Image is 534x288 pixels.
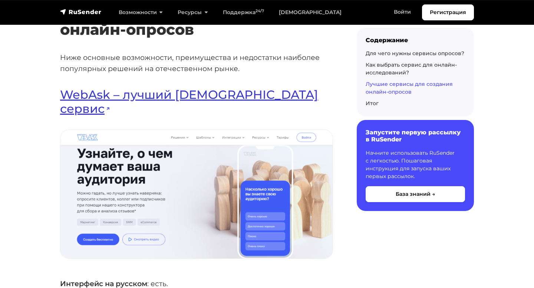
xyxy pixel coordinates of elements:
[366,129,465,143] h6: Запустите первую рассылку в RuSender
[271,5,349,20] a: [DEMOGRAPHIC_DATA]
[60,52,333,74] p: Ниже основные возможности, преимущества и недостатки наиболее популярных решений на отечественном...
[386,4,418,20] a: Войти
[60,87,318,116] a: WebAsk – лучший [DEMOGRAPHIC_DATA] сервис
[366,81,453,95] a: Лучшие сервисы для создания онлайн-опросов
[357,120,474,211] a: Запустите первую рассылку в RuSender Начните использовать RuSender с легкостью. Пошаговая инструк...
[111,5,170,20] a: Возможности
[366,61,457,76] a: Как выбрать сервис для онлайн-исследований?
[256,9,264,13] sup: 24/7
[60,8,102,16] img: RuSender
[60,279,147,288] strong: Интерфейс на русском
[366,186,465,202] button: База знаний →
[170,5,215,20] a: Ресурсы
[366,149,465,180] p: Начните использовать RuSender с легкостью. Пошаговая инструкция для запуска ваших первых рассылок.
[422,4,474,20] a: Регистрация
[60,130,333,259] img: Сервис онлайн-опросов WebAsk
[366,100,379,107] a: Итог
[366,37,465,44] div: Содержание
[215,5,271,20] a: Поддержка24/7
[366,50,464,57] a: Для чего нужны сервисы опросов?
